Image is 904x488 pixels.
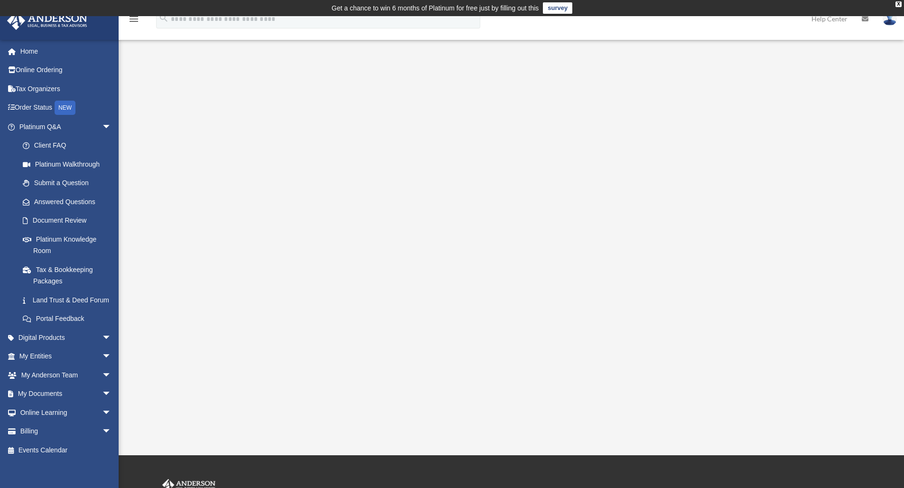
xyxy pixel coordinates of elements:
[7,98,126,118] a: Order StatusNEW
[158,13,169,23] i: search
[7,328,126,347] a: Digital Productsarrow_drop_down
[13,211,126,230] a: Document Review
[13,155,121,174] a: Platinum Walkthrough
[883,12,897,26] img: User Pic
[543,2,572,14] a: survey
[7,385,126,404] a: My Documentsarrow_drop_down
[7,403,126,422] a: Online Learningarrow_drop_down
[102,403,121,422] span: arrow_drop_down
[102,385,121,404] span: arrow_drop_down
[102,422,121,441] span: arrow_drop_down
[55,101,75,115] div: NEW
[7,117,126,136] a: Platinum Q&Aarrow_drop_down
[13,291,126,310] a: Land Trust & Deed Forum
[13,192,126,211] a: Answered Questions
[7,441,126,460] a: Events Calendar
[13,174,126,193] a: Submit a Question
[13,310,126,328] a: Portal Feedback
[7,366,126,385] a: My Anderson Teamarrow_drop_down
[128,13,140,25] i: menu
[7,61,126,80] a: Online Ordering
[7,347,126,366] a: My Entitiesarrow_drop_down
[7,42,126,61] a: Home
[332,2,539,14] div: Get a chance to win 6 months of Platinum for free just by filling out this
[895,1,902,7] div: close
[13,136,126,155] a: Client FAQ
[128,17,140,25] a: menu
[4,11,90,30] img: Anderson Advisors Platinum Portal
[13,230,126,260] a: Platinum Knowledge Room
[254,80,766,365] iframe: <span data-mce-type="bookmark" style="display: inline-block; width: 0px; overflow: hidden; line-h...
[102,366,121,385] span: arrow_drop_down
[7,422,126,441] a: Billingarrow_drop_down
[7,79,126,98] a: Tax Organizers
[13,260,126,291] a: Tax & Bookkeeping Packages
[102,328,121,347] span: arrow_drop_down
[102,117,121,137] span: arrow_drop_down
[102,347,121,366] span: arrow_drop_down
